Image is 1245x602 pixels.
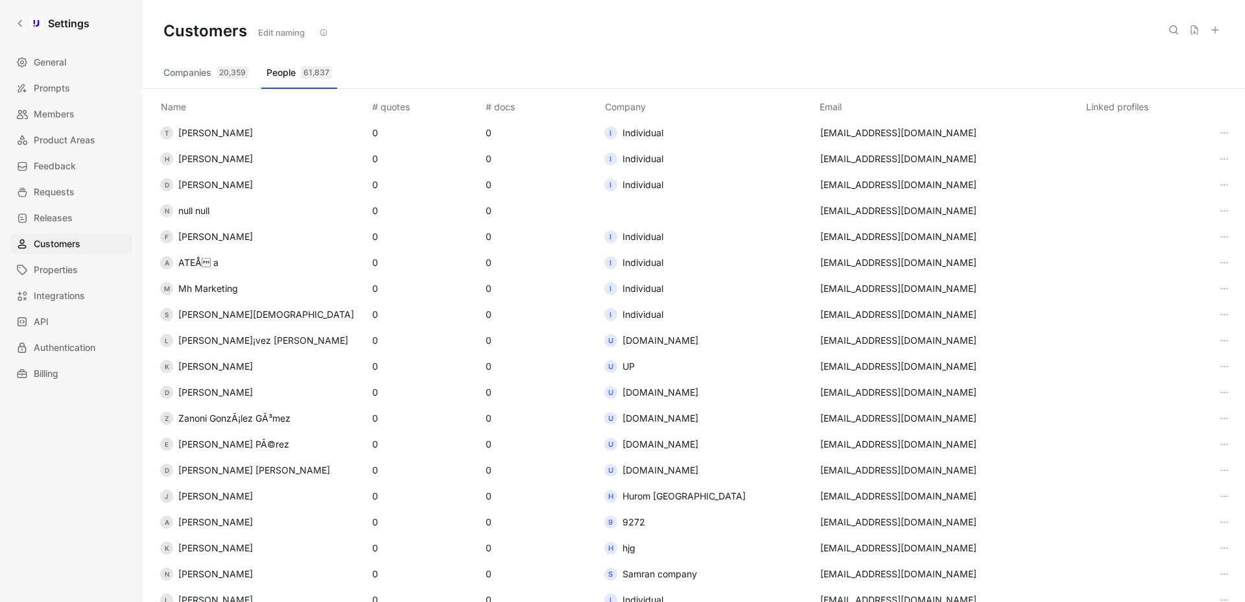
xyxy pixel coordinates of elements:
a: Prompts [10,78,132,99]
button: A[PERSON_NAME] [156,512,257,533]
td: 0 [483,457,597,483]
td: 0 [370,146,484,172]
span: Individual [622,281,663,296]
div: u [604,438,617,451]
span: Integrations [34,288,85,304]
span: Authentication [34,340,95,355]
span: 9272 [622,514,645,530]
span: ATEÅ a [178,257,219,268]
td: 0 [370,535,484,561]
button: ZZanoni GonzÃ¡lez GÃ³mez [156,408,295,429]
div: J [160,490,173,503]
span: Mh Marketing [178,283,238,294]
td: 0 [370,457,484,483]
span: Hurom [GEOGRAPHIC_DATA] [622,488,746,504]
td: 0 [483,431,597,457]
span: Members [34,106,75,122]
h1: Customers [163,21,247,40]
button: D[PERSON_NAME] [156,382,257,403]
td: 0 [483,224,597,250]
span: [EMAIL_ADDRESS][DOMAIN_NAME] [820,231,977,242]
button: [EMAIL_ADDRESS][DOMAIN_NAME] [816,149,981,169]
div: I [604,308,617,321]
a: Members [10,104,132,125]
td: 0 [370,328,484,354]
span: [EMAIL_ADDRESS][DOMAIN_NAME] [820,516,977,527]
a: Customers [10,234,132,254]
span: [PERSON_NAME] [178,568,253,579]
td: 0 [483,302,597,328]
button: IIndividual [600,304,668,325]
div: I [604,282,617,295]
button: Edit naming [252,23,311,42]
td: 0 [370,302,484,328]
td: 0 [483,405,597,431]
button: IIndividual [600,226,668,247]
div: A [160,516,173,529]
span: [PERSON_NAME] [178,516,253,527]
div: D [160,178,173,191]
div: L [160,334,173,347]
span: [PERSON_NAME] [178,153,253,164]
div: E [160,438,173,451]
span: Product Areas [34,132,95,148]
button: HHurom [GEOGRAPHIC_DATA] [600,486,750,507]
span: API [34,314,49,330]
span: Releases [34,210,73,226]
button: [EMAIL_ADDRESS][DOMAIN_NAME] [816,123,981,143]
a: Requests [10,182,132,202]
button: SSamran company [600,564,702,584]
span: [EMAIL_ADDRESS][DOMAIN_NAME] [820,542,977,553]
span: [PERSON_NAME] [178,387,253,398]
span: [DOMAIN_NAME] [622,437,698,452]
span: [EMAIL_ADDRESS][DOMAIN_NAME] [820,413,977,424]
td: 0 [370,431,484,457]
a: Authentication [10,337,132,358]
span: [PERSON_NAME][DEMOGRAPHIC_DATA] [178,309,354,320]
span: Name [156,101,191,112]
td: 0 [370,276,484,302]
button: [EMAIL_ADDRESS][DOMAIN_NAME] [816,175,981,195]
div: D [160,386,173,399]
div: N [160,568,173,581]
button: [EMAIL_ADDRESS][DOMAIN_NAME] [816,226,981,247]
div: S [604,568,617,581]
td: 0 [483,172,597,198]
div: u [604,412,617,425]
th: # docs [483,89,597,120]
td: 0 [483,354,597,379]
span: [EMAIL_ADDRESS][DOMAIN_NAME] [820,387,977,398]
button: 99272 [600,512,650,533]
span: Individual [622,229,663,245]
th: # quotes [370,89,484,120]
span: [DOMAIN_NAME] [622,333,698,348]
span: [EMAIL_ADDRESS][DOMAIN_NAME] [820,439,977,450]
td: 0 [483,250,597,276]
div: 61,837 [301,66,332,79]
div: I [604,230,617,243]
button: F[PERSON_NAME] [156,226,257,247]
a: Releases [10,208,132,228]
button: IIndividual [600,123,668,143]
button: L[PERSON_NAME]¡vez [PERSON_NAME] [156,330,353,351]
div: 9 [604,516,617,529]
div: h [604,542,617,555]
button: IIndividual [600,278,668,299]
div: Z [160,412,173,425]
span: Individual [622,307,663,322]
div: F [160,230,173,243]
td: 0 [370,509,484,535]
a: Integrations [10,285,132,306]
span: Prompts [34,80,70,96]
td: 0 [370,198,484,224]
button: u[DOMAIN_NAME] [600,408,703,429]
div: D [160,464,173,477]
a: API [10,311,132,332]
td: 0 [483,120,597,146]
span: [EMAIL_ADDRESS][DOMAIN_NAME] [820,257,977,268]
button: u[DOMAIN_NAME] [600,460,703,481]
button: E[PERSON_NAME] PÃ©rez [156,434,294,455]
div: n [160,204,173,217]
span: [PERSON_NAME] [178,231,253,242]
button: MMh Marketing [156,278,243,299]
